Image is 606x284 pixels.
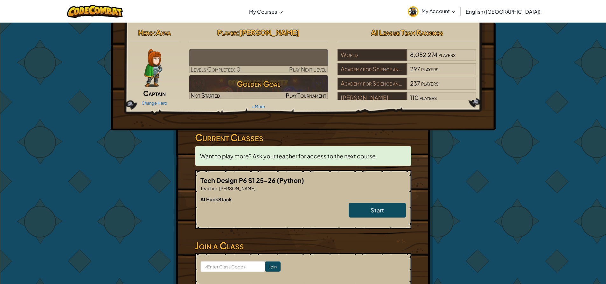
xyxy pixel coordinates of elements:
img: Golden Goal [189,75,328,99]
h3: Current Classes [195,130,411,145]
span: Start [371,206,384,214]
span: players [420,94,437,101]
span: Tech Design P6 S1 25-26 [200,176,277,184]
span: English ([GEOGRAPHIC_DATA]) [466,8,540,15]
span: Anya [156,28,171,37]
div: Academy for Science and Design Charter (m) [338,78,407,90]
img: CodeCombat logo [67,5,123,18]
a: English ([GEOGRAPHIC_DATA]) [463,3,544,20]
a: Play Next Level [189,49,328,73]
a: Academy for Science and Design Charter (m)237players [338,84,477,91]
span: Player [217,28,237,37]
span: : [153,28,156,37]
span: : [217,185,219,191]
a: Start [349,203,406,218]
span: Levels Completed: 0 [191,66,240,73]
span: players [438,51,456,58]
a: Change Hero [142,100,167,106]
span: My Courses [249,8,277,15]
span: [PERSON_NAME] [239,28,299,37]
div: Academy for Science and Design Charter School [338,63,407,75]
span: My Account [421,8,456,14]
span: : [237,28,239,37]
span: players [421,65,438,73]
span: AI HackStack [200,196,232,202]
h3: Golden Goal [189,77,328,91]
span: 8,052,274 [410,51,437,58]
span: AI League Team Rankings [371,28,443,37]
span: 110 [410,94,419,101]
a: + More [252,104,265,109]
span: players [421,80,438,87]
span: Want to play more? Ask your teacher for access to the next course. [200,152,377,160]
div: World [338,49,407,61]
span: Captain [143,89,166,98]
div: [PERSON_NAME] [338,92,407,104]
a: My Account [405,1,459,21]
span: (Python) [277,176,304,184]
input: <Enter Class Code> [200,261,265,272]
span: Not Started [191,92,220,99]
img: captain-pose.png [144,49,162,87]
a: Academy for Science and Design Charter School297players [338,69,477,77]
img: avatar [408,6,418,17]
a: [PERSON_NAME]110players [338,98,477,105]
span: [PERSON_NAME] [219,185,255,191]
span: Play Next Level [289,66,326,73]
a: Golden GoalNot StartedPlay Tournament [189,75,328,99]
span: 237 [410,80,420,87]
input: Join [265,261,281,272]
span: Teacher [200,185,217,191]
a: World8,052,274players [338,55,477,62]
span: Play Tournament [286,92,326,99]
h3: Join a Class [195,239,411,253]
span: Hero [138,28,153,37]
a: My Courses [246,3,286,20]
span: 297 [410,65,420,73]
